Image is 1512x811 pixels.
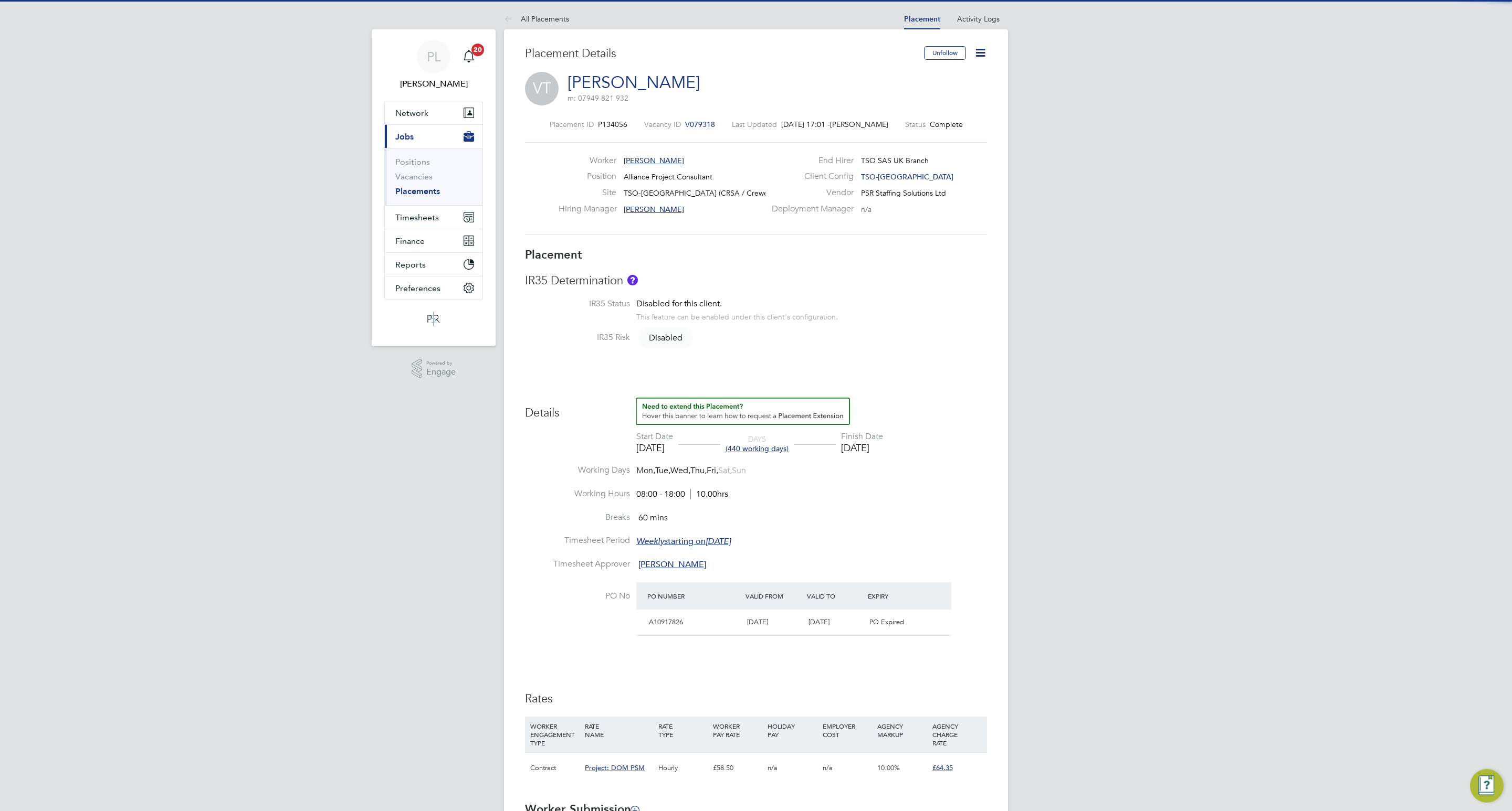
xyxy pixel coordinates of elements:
[718,465,732,476] span: Sat,
[644,120,681,129] label: Vacancy ID
[820,717,875,744] div: EMPLOYER COST
[525,488,630,499] label: Working Hours
[624,156,684,165] span: [PERSON_NAME]
[690,465,707,476] span: Thu,
[765,171,854,182] label: Client Config
[768,763,778,772] span: n/a
[732,120,777,129] label: Last Updated
[525,248,582,262] b: Placement
[655,465,670,476] span: Tue,
[765,717,820,744] div: HOLIDAY PAY
[384,311,483,327] a: Go to home page
[804,586,866,605] div: Valid To
[568,93,628,103] span: m: 07949 821 932
[424,311,443,327] img: psrsolutions-logo-retina.png
[525,273,987,289] h3: IR35 Determination
[904,15,940,24] a: Placement
[559,155,616,166] label: Worker
[636,310,838,322] div: This feature can be enabled under this client's configuration.
[877,763,900,772] span: 10.00%
[656,753,710,783] div: Hourly
[559,187,616,198] label: Site
[636,298,722,309] span: Disabled for this client.
[525,46,916,61] h3: Placement Details
[690,489,728,499] span: 10.00hrs
[765,155,854,166] label: End Hirer
[624,205,684,214] span: [PERSON_NAME]
[905,120,926,129] label: Status
[924,46,966,60] button: Unfollow
[372,29,496,346] nav: Main navigation
[395,108,428,118] span: Network
[645,586,743,605] div: PO Number
[636,465,655,476] span: Mon,
[865,586,927,605] div: Expiry
[656,717,710,744] div: RATE TYPE
[525,559,630,570] label: Timesheet Approver
[504,14,569,24] a: All Placements
[384,40,483,90] a: Go to account details
[525,332,630,343] label: IR35 Risk
[808,617,829,626] span: [DATE]
[525,465,630,476] label: Working Days
[636,442,673,454] div: [DATE]
[624,172,712,182] span: Alliance Project Consultant
[525,512,630,523] label: Breaks
[823,763,833,772] span: n/a
[636,536,731,547] span: starting on
[670,465,690,476] span: Wed,
[841,431,883,442] div: Finish Date
[765,204,854,215] label: Deployment Manager
[582,717,655,744] div: RATE NAME
[568,72,700,93] a: [PERSON_NAME]
[649,617,683,626] span: A10917826
[636,536,664,547] em: Weekly
[525,298,630,310] label: IR35 Status
[624,188,770,198] span: TSO-[GEOGRAPHIC_DATA] (CRSA / Crewe)
[636,489,728,500] div: 08:00 - 18:00
[395,283,440,293] span: Preferences
[861,188,946,198] span: PSR Staffing Solutions Ltd
[627,275,638,285] button: About IR35
[426,368,456,377] span: Engage
[720,434,794,453] div: DAYS
[427,50,440,63] span: PL
[525,591,630,602] label: PO No
[861,156,929,165] span: TSO SAS UK Branch
[471,44,484,56] span: 20
[638,513,668,523] span: 60 mins
[743,586,804,605] div: Valid From
[861,205,871,214] span: n/a
[875,717,929,744] div: AGENCY MARKUP
[525,72,559,105] span: VT
[747,617,768,626] span: [DATE]
[395,157,430,167] a: Positions
[559,171,616,182] label: Position
[710,717,765,744] div: WORKER PAY RATE
[528,753,582,783] div: Contract
[930,120,963,129] span: Complete
[528,717,582,752] div: WORKER ENGAGEMENT TYPE
[932,763,953,772] span: £64.35
[732,465,746,476] span: Sun
[636,398,850,425] button: How to extend a Placement?
[869,617,904,626] span: PO Expired
[395,260,426,270] span: Reports
[395,212,439,222] span: Timesheets
[426,359,456,368] span: Powered by
[861,172,953,182] span: TSO-[GEOGRAPHIC_DATA]
[384,78,483,90] span: Paul Ledingham
[395,236,425,246] span: Finance
[1470,769,1504,803] button: Engage Resource Center
[550,120,594,129] label: Placement ID
[585,763,645,772] span: Project: DOM PSM
[395,186,440,196] a: Placements
[781,120,830,129] span: [DATE] 17:01 -
[395,132,414,142] span: Jobs
[525,535,630,546] label: Timesheet Period
[525,691,987,707] h3: Rates
[710,753,765,783] div: £58.50
[598,120,627,129] span: P134056
[636,431,673,442] div: Start Date
[395,172,433,182] a: Vacancies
